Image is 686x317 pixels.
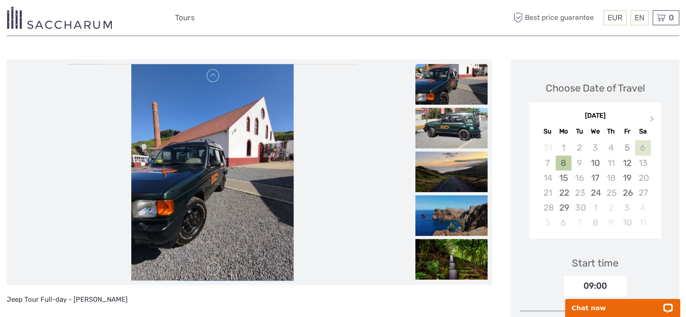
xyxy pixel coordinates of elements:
div: Not available Thursday, October 9th, 2025 [603,215,619,230]
img: 7ecf5eb457b649e7955db784bda3c409_slider_thumbnail.jpg [415,239,488,280]
div: Choose Friday, September 26th, 2025 [619,185,635,200]
div: Fr [619,125,635,138]
img: 948f8752d1954b1ba1c4761b0924145b_slider_thumbnail.jpg [415,108,488,148]
div: Not available Thursday, September 25th, 2025 [603,185,619,200]
div: Not available Saturday, October 11th, 2025 [635,215,651,230]
div: Not available Saturday, September 27th, 2025 [635,185,651,200]
div: Choose Monday, September 22nd, 2025 [556,185,571,200]
div: Choose Monday, October 6th, 2025 [556,215,571,230]
img: 3281-7c2c6769-d4eb-44b0-bed6-48b5ed3f104e_logo_small.png [7,7,112,29]
div: Choose Monday, September 15th, 2025 [556,170,571,185]
div: Th [603,125,619,138]
div: Not available Saturday, September 6th, 2025 [635,140,651,155]
div: Not available Thursday, October 2nd, 2025 [603,200,619,215]
div: Not available Tuesday, September 2nd, 2025 [571,140,587,155]
div: Not available Thursday, September 11th, 2025 [603,156,619,170]
div: Tu [571,125,587,138]
a: Tours [175,11,195,24]
img: 4db9ede98f0c47b182de0c09beb58fa0_slider_thumbnail.jpg [415,64,488,105]
div: Choose Friday, September 19th, 2025 [619,170,635,185]
div: Choose Monday, September 8th, 2025 [556,156,571,170]
img: e19549624c0f4c15aff51e5613e66026_slider_thumbnail.jpg [415,195,488,236]
div: Not available Sunday, October 5th, 2025 [539,215,555,230]
div: Choose Monday, September 29th, 2025 [556,200,571,215]
div: EN [631,10,649,25]
div: Mo [556,125,571,138]
div: 09:00 [564,276,627,296]
div: We [587,125,603,138]
div: Not available Tuesday, September 9th, 2025 [571,156,587,170]
div: Not available Sunday, August 31st, 2025 [539,140,555,155]
div: Not available Tuesday, September 23rd, 2025 [571,185,587,200]
div: Su [539,125,555,138]
div: Choose Wednesday, September 10th, 2025 [587,156,603,170]
div: Not available Sunday, September 21st, 2025 [539,185,555,200]
div: Not available Monday, September 1st, 2025 [556,140,571,155]
div: Start time [572,256,618,270]
div: Sa [635,125,651,138]
div: Not available Tuesday, October 7th, 2025 [571,215,587,230]
div: Not available Saturday, October 4th, 2025 [635,200,651,215]
div: Not available Saturday, September 13th, 2025 [635,156,651,170]
div: Not available Friday, September 5th, 2025 [619,140,635,155]
div: Not available Thursday, September 18th, 2025 [603,170,619,185]
div: month 2025-09 [532,140,658,230]
div: Choose Date of Travel [546,81,645,95]
div: Choose Friday, October 10th, 2025 [619,215,635,230]
div: Choose Wednesday, October 1st, 2025 [587,200,603,215]
div: Choose Friday, October 3rd, 2025 [619,200,635,215]
div: Choose Wednesday, October 8th, 2025 [587,215,603,230]
div: [DATE] [529,111,661,121]
span: EUR [608,13,622,22]
div: Not available Wednesday, September 3rd, 2025 [587,140,603,155]
div: Not available Thursday, September 4th, 2025 [603,140,619,155]
div: Not available Sunday, September 14th, 2025 [539,170,555,185]
div: Not available Tuesday, September 30th, 2025 [571,200,587,215]
img: 4db9ede98f0c47b182de0c09beb58fa0_main_slider.jpg [131,64,294,280]
iframe: LiveChat chat widget [559,289,686,317]
div: Choose Wednesday, September 17th, 2025 [587,170,603,185]
div: Not available Sunday, September 28th, 2025 [539,200,555,215]
div: Choose Wednesday, September 24th, 2025 [587,185,603,200]
div: Not available Sunday, September 7th, 2025 [539,156,555,170]
div: Choose Friday, September 12th, 2025 [619,156,635,170]
span: 0 [668,13,675,22]
span: Best price guarantee [511,10,601,25]
button: Next Month [646,114,660,128]
img: c027fd116e834077b4289a36c3a64f96_slider_thumbnail.jpg [415,152,488,192]
span: Jeep Tour Full-day - [PERSON_NAME] [7,295,128,303]
div: Not available Tuesday, September 16th, 2025 [571,170,587,185]
div: Not available Saturday, September 20th, 2025 [635,170,651,185]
